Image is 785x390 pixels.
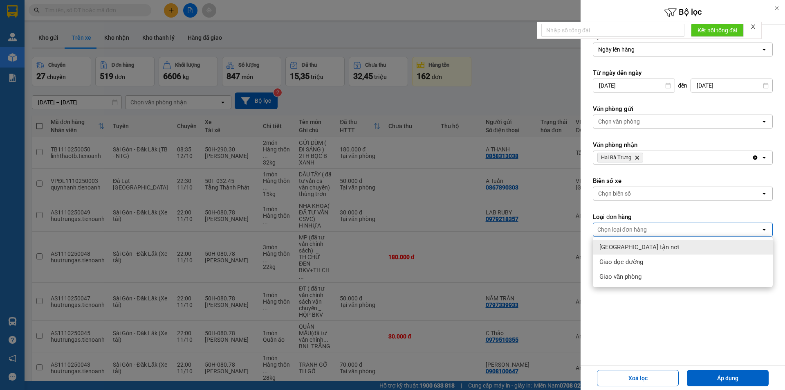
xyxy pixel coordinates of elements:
[598,189,631,198] div: Chọn biển số
[761,154,767,161] svg: open
[635,155,639,160] svg: Delete
[541,24,684,37] input: Nhập số tổng đài
[593,105,773,113] label: Văn phòng gửi
[752,154,758,161] svg: Clear all
[598,117,640,126] div: Chọn văn phòng
[599,273,641,281] span: Giao văn phòng
[593,177,773,185] label: Biển số xe
[691,79,772,92] input: Select a date.
[678,81,688,90] span: đến
[645,153,646,162] input: Selected Hai Bà Trưng .
[761,118,767,125] svg: open
[761,226,767,233] svg: open
[698,26,737,35] span: Kết nối tổng đài
[599,243,679,251] span: [GEOGRAPHIC_DATA] tận nơi
[597,225,647,234] div: Chọn loại đơn hàng
[750,24,756,29] span: close
[593,237,773,287] ul: Menu
[597,153,643,162] span: Hai Bà Trưng , close by backspace
[593,141,773,149] label: Văn phòng nhận
[599,258,643,266] span: Giao dọc đường
[601,154,631,161] span: Hai Bà Trưng
[597,370,679,386] button: Xoá lọc
[691,24,744,37] button: Kết nối tổng đài
[593,213,773,221] label: Loại đơn hàng
[761,46,767,53] svg: open
[598,45,635,54] div: Ngày lên hàng
[761,190,767,197] svg: open
[581,6,785,19] h6: Bộ lọc
[593,79,675,92] input: Select a date.
[593,69,773,77] label: Từ ngày đến ngày
[687,370,769,386] button: Áp dụng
